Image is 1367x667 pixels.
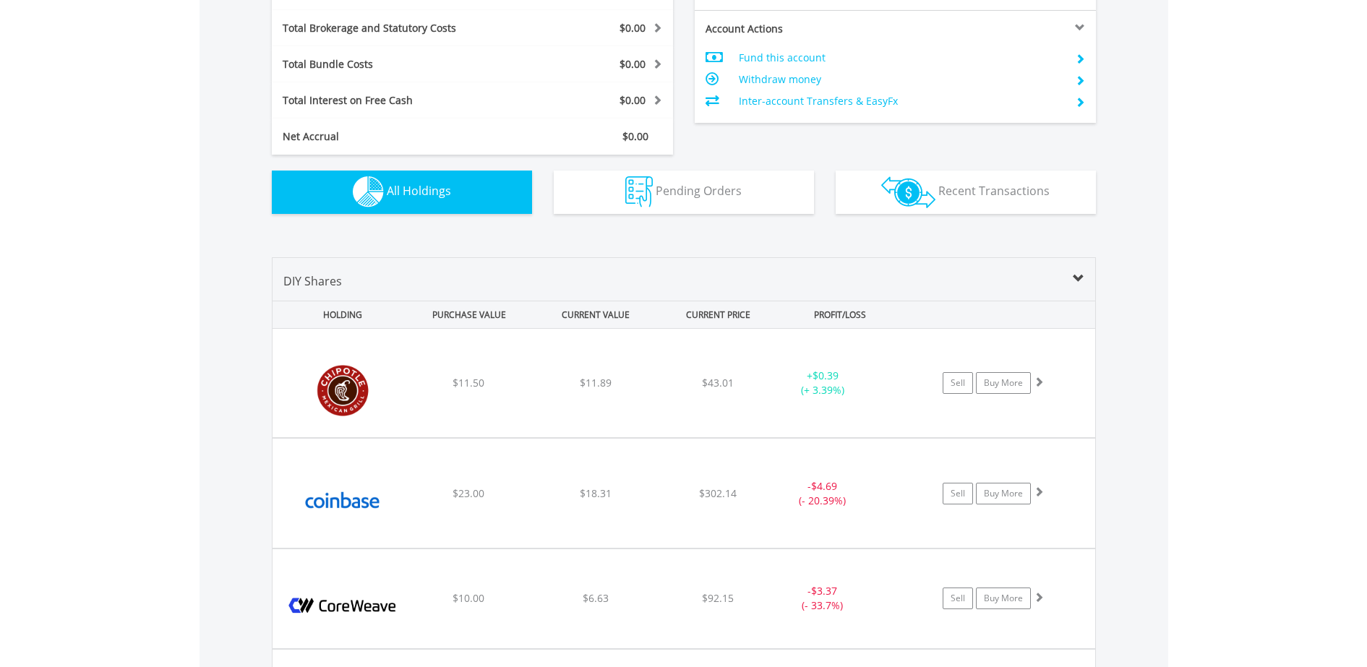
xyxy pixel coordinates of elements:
[280,567,404,645] img: EQU.US.CRWV.png
[976,372,1031,394] a: Buy More
[580,486,612,500] span: $18.31
[272,21,506,35] div: Total Brokerage and Statutory Costs
[272,57,506,72] div: Total Bundle Costs
[739,69,1063,90] td: Withdraw money
[620,21,646,35] span: $0.00
[768,369,878,397] div: + (+ 3.39%)
[583,591,609,605] span: $6.63
[739,90,1063,112] td: Inter-account Transfers & EasyFx
[660,301,775,328] div: CURRENT PRICE
[453,486,484,500] span: $23.00
[811,584,837,598] span: $3.37
[620,93,646,107] span: $0.00
[387,183,451,199] span: All Holdings
[272,171,532,214] button: All Holdings
[943,588,973,609] a: Sell
[534,301,658,328] div: CURRENT VALUE
[580,376,612,390] span: $11.89
[768,479,878,508] div: - (- 20.39%)
[702,591,734,605] span: $92.15
[408,301,531,328] div: PURCHASE VALUE
[272,129,506,144] div: Net Accrual
[453,591,484,605] span: $10.00
[943,483,973,504] a: Sell
[272,93,506,108] div: Total Interest on Free Cash
[280,347,404,434] img: EQU.US.CMG.png
[702,376,734,390] span: $43.01
[695,22,896,36] div: Account Actions
[625,176,653,207] img: pending_instructions-wht.png
[353,176,384,207] img: holdings-wht.png
[620,57,646,71] span: $0.00
[881,176,935,208] img: transactions-zar-wht.png
[836,171,1096,214] button: Recent Transactions
[976,483,1031,504] a: Buy More
[768,584,878,613] div: - (- 33.7%)
[779,301,902,328] div: PROFIT/LOSS
[273,301,405,328] div: HOLDING
[813,369,839,382] span: $0.39
[656,183,742,199] span: Pending Orders
[699,486,737,500] span: $302.14
[554,171,814,214] button: Pending Orders
[943,372,973,394] a: Sell
[938,183,1050,199] span: Recent Transactions
[976,588,1031,609] a: Buy More
[739,47,1063,69] td: Fund this account
[622,129,648,143] span: $0.00
[811,479,837,493] span: $4.69
[280,457,404,543] img: EQU.US.COIN.png
[283,273,342,289] span: DIY Shares
[453,376,484,390] span: $11.50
